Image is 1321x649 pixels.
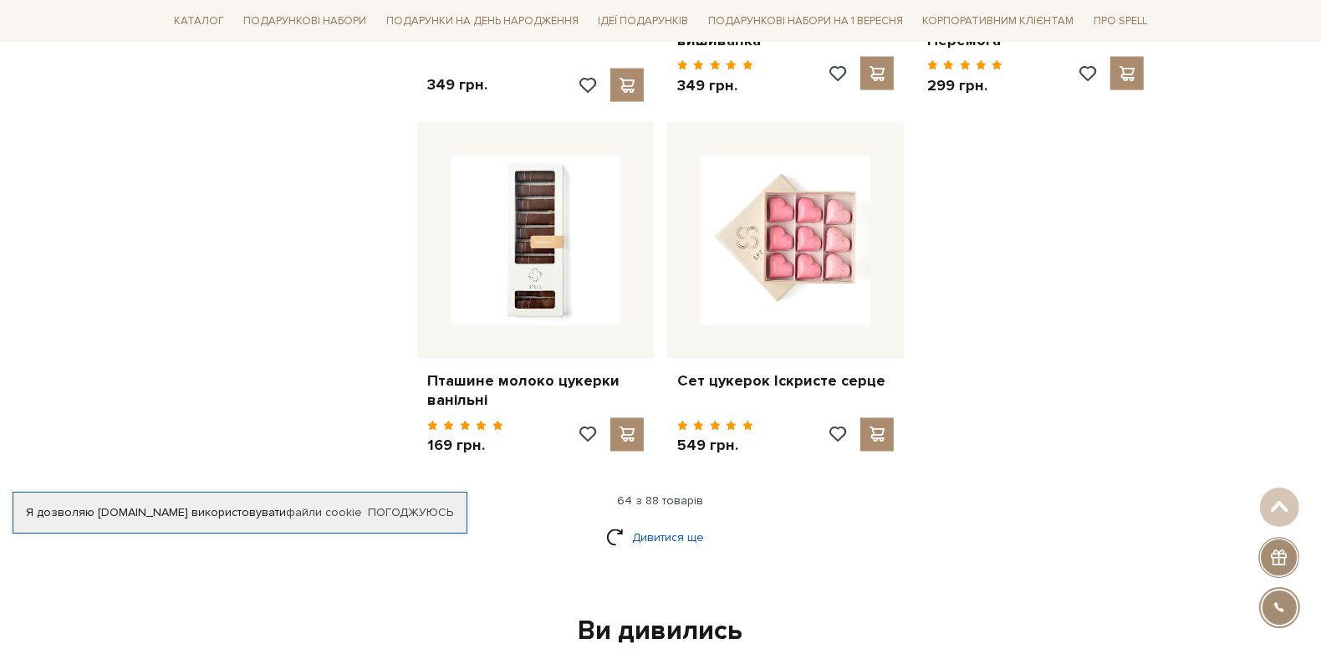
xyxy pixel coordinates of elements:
p: 349 грн. [677,76,753,95]
a: Сет цукерок Іскристе серце [677,372,894,391]
a: Подарункові набори [237,8,374,34]
a: Подарунки на День народження [380,8,585,34]
a: Погоджуюсь [368,505,453,520]
a: Дивитися ще [606,524,715,553]
a: Корпоративним клієнтам [916,7,1081,35]
a: Ідеї подарунків [592,8,696,34]
div: 64 з 88 товарів [161,494,1160,509]
p: 169 грн. [427,437,503,456]
a: Подарункові набори на 1 Вересня [701,7,910,35]
p: 349 грн. [427,75,487,95]
a: файли cookie [286,505,362,519]
p: 299 грн. [927,76,1003,95]
a: Каталог [167,8,231,34]
p: 549 грн. [677,437,753,456]
a: Про Spell [1087,8,1154,34]
div: Я дозволяю [DOMAIN_NAME] використовувати [13,505,467,520]
a: Пташине молоко цукерки ванільні [427,372,644,411]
